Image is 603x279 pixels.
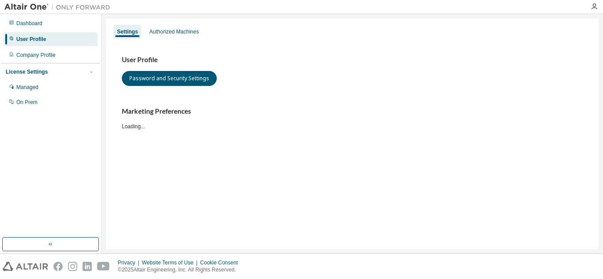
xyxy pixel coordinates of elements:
[142,259,200,266] div: Website Terms of Use
[200,259,243,266] div: Cookie Consent
[122,107,583,116] h3: Marketing Preferences
[16,84,38,91] div: Managed
[53,262,63,271] img: facebook.svg
[122,71,217,86] button: Password and Security Settings
[4,3,115,11] img: Altair One
[6,68,48,75] div: License Settings
[16,99,38,106] div: On Prem
[3,262,48,271] img: altair_logo.svg
[118,266,243,274] p: © 2025 Altair Engineering, Inc. All Rights Reserved.
[83,262,92,271] img: linkedin.svg
[122,107,583,130] div: Loading...
[149,28,199,35] div: Authorized Machines
[117,28,138,35] div: Settings
[16,20,42,27] div: Dashboard
[16,36,46,43] div: User Profile
[118,259,142,266] div: Privacy
[97,262,110,271] img: youtube.svg
[68,262,77,271] img: instagram.svg
[16,52,56,59] div: Company Profile
[122,56,583,64] h3: User Profile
